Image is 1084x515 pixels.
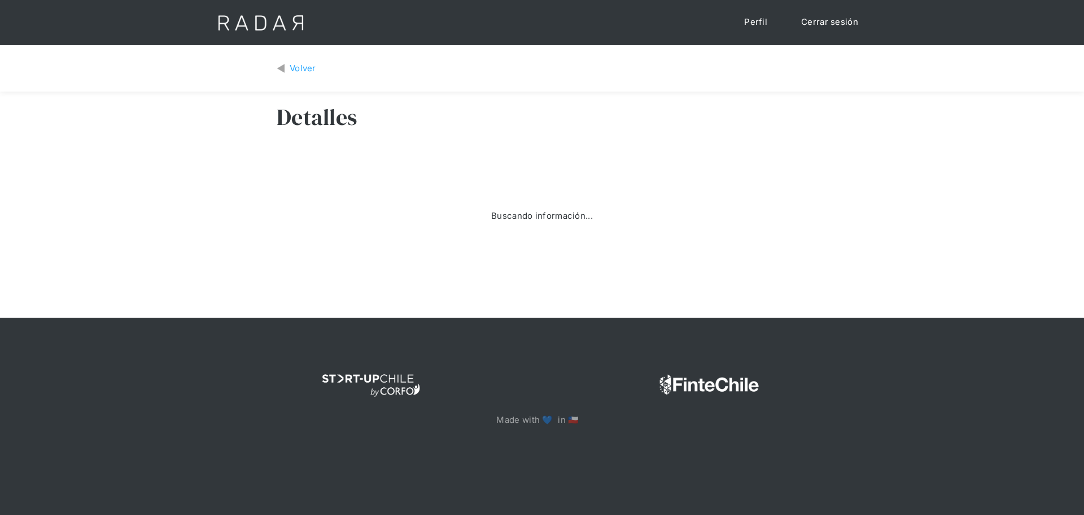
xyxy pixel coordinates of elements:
[491,210,593,223] div: Buscando información...
[496,414,587,427] p: Made with 💙 in 🇨🇱
[277,103,357,131] h3: Detalles
[733,11,779,33] a: Perfil
[277,62,316,75] a: Volver
[790,11,869,33] a: Cerrar sesión
[290,62,316,75] div: Volver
